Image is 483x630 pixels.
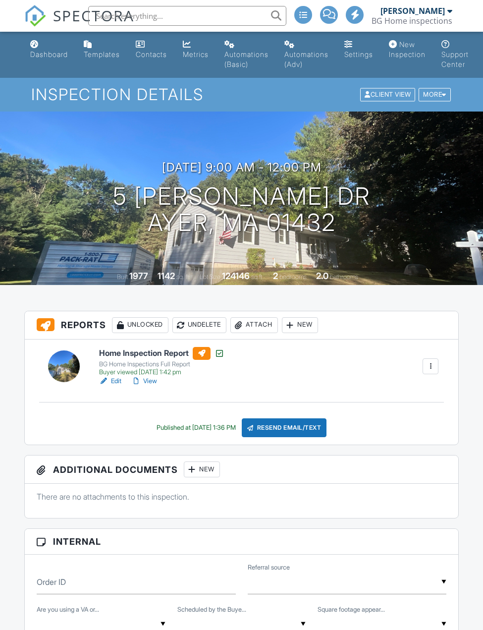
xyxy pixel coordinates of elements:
[330,273,358,281] span: bathrooms
[224,50,268,68] div: Automations (Basic)
[162,161,322,174] h3: [DATE] 9:00 am - 12:00 pm
[37,605,99,614] label: Are you using a VA or FHA loan?
[279,273,307,281] span: bedrooms
[284,50,328,68] div: Automations (Adv)
[37,491,447,502] p: There are no attachments to this inspection.
[157,424,236,432] div: Published at [DATE] 1:36 PM
[25,456,459,484] h3: Additional Documents
[441,50,469,68] div: Support Center
[25,529,459,555] h3: Internal
[30,50,68,58] div: Dashboard
[80,36,124,64] a: Templates
[372,16,452,26] div: BG Home inspections
[53,5,134,26] span: SPECTORA
[230,317,278,333] div: Attach
[360,88,415,102] div: Client View
[26,36,72,64] a: Dashboard
[112,317,168,333] div: Unlocked
[84,50,120,58] div: Templates
[24,13,134,34] a: SPECTORA
[222,271,250,281] div: 124146
[220,36,272,74] a: Automations (Basic)
[117,273,128,281] span: Built
[99,347,224,360] h6: Home Inspection Report
[88,6,286,26] input: Search everything...
[158,271,175,281] div: 1142
[176,273,190,281] span: sq. ft.
[113,183,371,236] h1: 5 [PERSON_NAME] Dr Ayer, MA 01432
[99,376,121,386] a: Edit
[179,36,213,64] a: Metrics
[131,376,157,386] a: View
[132,36,171,64] a: Contacts
[99,368,224,376] div: Buyer viewed [DATE] 1:42 pm
[251,273,264,281] span: sq.ft.
[99,360,224,368] div: BG Home Inspections Full Report
[183,50,209,58] div: Metrics
[242,418,327,437] div: Resend Email/Text
[282,317,318,333] div: New
[280,36,332,74] a: Automations (Advanced)
[419,88,451,102] div: More
[31,86,452,103] h1: Inspection Details
[340,36,377,64] a: Settings
[99,347,224,377] a: Home Inspection Report BG Home Inspections Full Report Buyer viewed [DATE] 1:42 pm
[37,576,66,587] label: Order ID
[318,605,385,614] label: Square footage appears accurate?
[177,605,246,614] label: Scheduled by the Buyer/Agent
[437,36,473,74] a: Support Center
[200,273,220,281] span: Lot Size
[273,271,278,281] div: 2
[136,50,167,58] div: Contacts
[359,90,418,98] a: Client View
[172,317,226,333] div: Undelete
[389,40,426,58] div: New Inspection
[184,461,220,477] div: New
[25,311,459,340] h3: Reports
[385,36,429,64] a: New Inspection
[380,6,445,16] div: [PERSON_NAME]
[129,271,148,281] div: 1977
[316,271,328,281] div: 2.0
[344,50,373,58] div: Settings
[248,563,290,572] label: Referral source
[24,5,46,27] img: The Best Home Inspection Software - Spectora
